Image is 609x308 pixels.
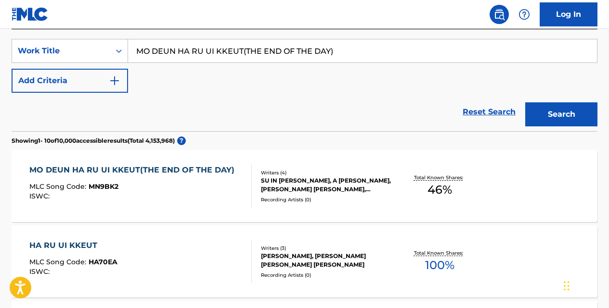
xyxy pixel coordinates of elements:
[12,39,597,131] form: Search Form
[261,245,391,252] div: Writers ( 3 )
[109,75,120,86] img: 9d2ae6d4665cec9f34b9.svg
[428,181,452,198] span: 46 %
[515,5,534,24] div: Help
[177,136,186,145] span: ?
[29,267,52,276] span: ISWC :
[414,249,466,257] p: Total Known Shares:
[18,45,104,57] div: Work Title
[89,258,117,266] span: HA70EA
[564,271,570,300] div: Drag
[493,9,505,20] img: search
[561,262,609,308] iframe: Chat Widget
[540,2,597,26] a: Log In
[261,252,391,269] div: [PERSON_NAME], [PERSON_NAME] [PERSON_NAME] [PERSON_NAME]
[261,271,391,279] div: Recording Artists ( 0 )
[29,258,89,266] span: MLC Song Code :
[525,102,597,126] button: Search
[29,164,239,176] div: MO DEUN HA RU UI KKEUT(THE END OF THE DAY)
[12,225,597,297] a: HA RU UI KKEUTMLC Song Code:HA70EAISWC:Writers (3)[PERSON_NAME], [PERSON_NAME] [PERSON_NAME] [PER...
[261,176,391,194] div: SU IN [PERSON_NAME], A [PERSON_NAME], [PERSON_NAME] [PERSON_NAME], [PERSON_NAME][GEOGRAPHIC_DATA]
[261,169,391,176] div: Writers ( 4 )
[414,174,466,181] p: Total Known Shares:
[89,182,118,191] span: MN9BK2
[518,9,530,20] img: help
[12,150,597,222] a: MO DEUN HA RU UI KKEUT(THE END OF THE DAY)MLC Song Code:MN9BK2ISWC:Writers (4)SU IN [PERSON_NAME]...
[458,101,520,123] a: Reset Search
[12,136,175,145] p: Showing 1 - 10 of 10,000 accessible results (Total 4,153,968 )
[29,240,117,251] div: HA RU UI KKEUT
[12,69,128,93] button: Add Criteria
[12,7,49,21] img: MLC Logo
[490,5,509,24] a: Public Search
[29,182,89,191] span: MLC Song Code :
[261,196,391,203] div: Recording Artists ( 0 )
[425,257,454,274] span: 100 %
[29,192,52,200] span: ISWC :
